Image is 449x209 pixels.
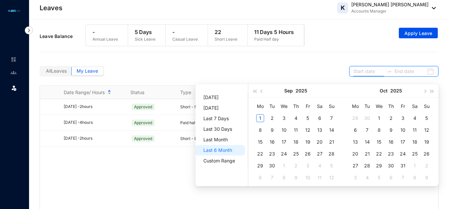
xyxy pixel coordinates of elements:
[349,172,361,184] td: 2025-11-03
[77,68,98,74] span: My Leave
[203,156,240,166] span: Custom Range
[385,100,397,112] th: Th
[351,150,359,158] div: 20
[421,160,432,172] td: 2025-11-02
[349,112,361,124] td: 2025-09-29
[268,114,276,122] div: 2
[421,100,432,112] th: Su
[421,112,432,124] td: 2025-10-05
[363,138,371,146] div: 14
[387,69,392,74] span: swap-right
[351,162,359,170] div: 27
[385,172,397,184] td: 2025-11-06
[64,89,105,96] span: Date Range/ Hours
[409,124,421,136] td: 2025-10-11
[92,28,118,36] p: -
[280,162,288,170] div: 1
[387,174,395,182] div: 6
[302,160,314,172] td: 2025-10-03
[280,174,288,182] div: 8
[411,126,419,134] div: 11
[373,136,385,148] td: 2025-10-15
[266,112,278,124] td: 2025-09-02
[385,124,397,136] td: 2025-10-09
[256,138,264,146] div: 15
[292,126,300,134] div: 11
[423,114,431,122] div: 5
[278,124,290,136] td: 2025-09-10
[292,162,300,170] div: 2
[361,112,373,124] td: 2025-09-30
[304,138,312,146] div: 19
[326,160,337,172] td: 2025-10-05
[351,1,429,8] p: [PERSON_NAME] [PERSON_NAME]
[423,138,431,146] div: 19
[380,84,388,97] button: Oct
[411,138,419,146] div: 18
[268,162,276,170] div: 30
[254,100,266,112] th: Mo
[254,160,266,172] td: 2025-09-29
[292,114,300,122] div: 4
[316,174,324,182] div: 11
[353,68,384,75] input: Start date
[122,86,172,99] th: Status
[132,120,155,126] span: Approved
[278,136,290,148] td: 2025-09-17
[373,160,385,172] td: 2025-10-29
[363,114,371,122] div: 30
[268,174,276,182] div: 7
[349,148,361,160] td: 2025-10-20
[326,124,337,136] td: 2025-09-14
[421,124,432,136] td: 2025-10-12
[266,160,278,172] td: 2025-09-30
[397,172,409,184] td: 2025-11-07
[328,126,335,134] div: 14
[268,138,276,146] div: 16
[326,112,337,124] td: 2025-09-07
[290,100,302,112] th: Th
[375,138,383,146] div: 15
[421,172,432,184] td: 2025-11-09
[351,174,359,182] div: 3
[385,136,397,148] td: 2025-10-16
[314,160,326,172] td: 2025-10-04
[302,172,314,184] td: 2025-10-10
[203,113,240,124] span: Last 7 Days
[302,112,314,124] td: 2025-09-05
[295,84,307,97] button: 2025
[64,135,122,142] div: [DATE] - 2 hours
[409,100,421,112] th: Sa
[409,112,421,124] td: 2025-10-04
[328,138,335,146] div: 21
[326,148,337,160] td: 2025-09-28
[266,124,278,136] td: 2025-09-09
[254,136,266,148] td: 2025-09-15
[256,150,264,158] div: 22
[256,162,264,170] div: 29
[399,162,407,170] div: 31
[363,174,371,182] div: 4
[284,84,293,97] button: Sep
[135,28,155,36] p: 5 Days
[132,104,155,110] span: Approved
[302,100,314,112] th: Fr
[7,9,21,13] img: logo
[266,100,278,112] th: Tu
[421,136,432,148] td: 2025-10-19
[172,86,222,99] th: Type
[180,120,222,126] p: Paid half day
[397,112,409,124] td: 2025-10-03
[399,126,407,134] div: 10
[64,120,122,126] div: [DATE] - 4 hours
[361,136,373,148] td: 2025-10-14
[316,150,324,158] div: 27
[304,174,312,182] div: 10
[203,92,240,103] span: [DATE]
[399,28,438,38] button: Apply Leave
[292,150,300,158] div: 25
[397,136,409,148] td: 2025-10-17
[328,174,335,182] div: 12
[314,172,326,184] td: 2025-10-11
[411,174,419,182] div: 8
